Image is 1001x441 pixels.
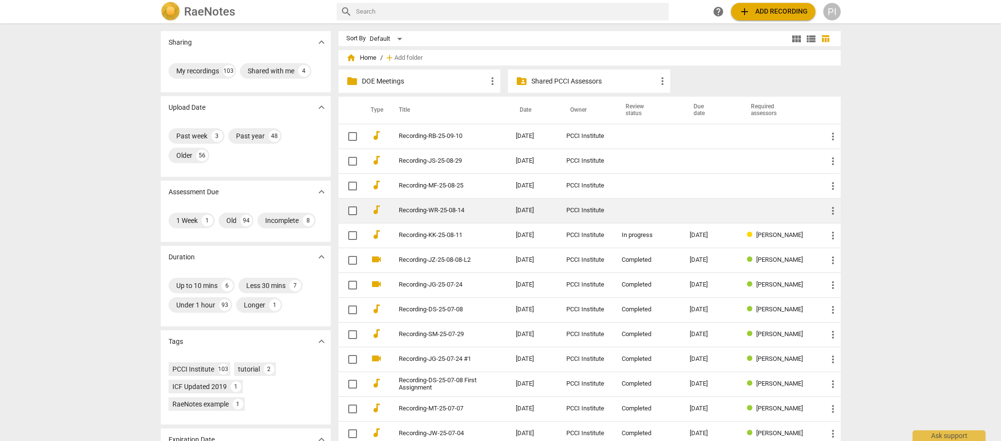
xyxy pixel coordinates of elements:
input: Search [356,4,665,19]
div: Old [226,216,237,225]
span: audiotrack [371,377,382,389]
th: Due date [682,97,739,124]
div: 94 [240,215,252,226]
div: Less 30 mins [246,281,286,290]
button: Tile view [789,32,804,46]
div: PCCI Institute [566,256,606,264]
div: PCCI Institute [566,157,606,165]
a: Recording-SM-25-07-29 [399,331,481,338]
td: [DATE] [508,297,559,322]
span: expand_more [316,336,327,347]
p: Assessment Due [169,187,219,197]
p: DOE Meetings [362,76,487,86]
div: Completed [622,430,674,437]
div: PCCI Institute [172,364,214,374]
span: [PERSON_NAME] [756,256,803,263]
div: Completed [622,356,674,363]
div: 1 [269,299,281,311]
a: Recording-DS-25-07-08 First Assignment [399,377,481,391]
div: 7 [289,280,301,291]
span: [PERSON_NAME] [756,355,803,362]
span: expand_more [316,36,327,48]
td: [DATE] [508,248,559,272]
span: / [380,54,383,62]
div: PCCI Institute [566,380,606,388]
span: folder_shared [516,75,527,87]
div: 6 [221,280,233,291]
div: PCCI Institute [566,430,606,437]
span: more_vert [487,75,498,87]
span: more_vert [827,403,839,415]
div: 2 [264,364,274,374]
div: Completed [622,380,674,388]
div: Completed [622,281,674,288]
div: [DATE] [690,356,731,363]
span: help [713,6,724,17]
a: Recording-RB-25-09-10 [399,133,481,140]
span: [PERSON_NAME] [756,380,803,387]
span: more_vert [827,254,839,266]
span: view_list [805,33,817,45]
div: 1 Week [176,216,198,225]
a: Recording-DS-25-07-08 [399,306,481,313]
span: audiotrack [371,204,382,216]
span: view_module [791,33,802,45]
a: Recording-JZ-25-08-08-L2 [399,256,481,264]
div: Sort By [346,35,366,42]
div: In progress [622,232,674,239]
span: [PERSON_NAME] [756,305,803,313]
div: [DATE] [690,331,731,338]
button: Show more [314,334,329,349]
p: Duration [169,252,195,262]
span: more_vert [827,428,839,440]
a: LogoRaeNotes [161,2,329,21]
th: Required assessors [739,97,819,124]
div: Completed [622,256,674,264]
div: PCCI Institute [566,306,606,313]
span: add [739,6,750,17]
div: PCCI Institute [566,405,606,412]
span: Review status: completed [747,429,756,437]
span: add [385,53,394,63]
a: Recording-JG-25-07-24 #1 [399,356,481,363]
div: [DATE] [690,405,731,412]
div: Longer [244,300,265,310]
span: audiotrack [371,328,382,339]
span: videocam [371,353,382,364]
div: 3 [211,130,223,142]
span: more_vert [657,75,668,87]
span: audiotrack [371,303,382,315]
div: RaeNotes example [172,399,229,409]
td: [DATE] [508,223,559,248]
button: Show more [314,35,329,50]
div: 103 [223,65,235,77]
button: Table view [818,32,833,46]
span: Add folder [394,54,423,62]
div: [DATE] [690,281,731,288]
span: more_vert [827,378,839,390]
button: PI [823,3,841,20]
a: Recording-JW-25-07-04 [399,430,481,437]
td: [DATE] [508,347,559,372]
div: 48 [269,130,280,142]
div: Completed [622,405,674,412]
span: search [340,6,352,17]
div: 93 [219,299,231,311]
div: Up to 10 mins [176,281,218,290]
a: Recording-JG-25-07-24 [399,281,481,288]
span: more_vert [827,155,839,167]
div: 1 [231,381,241,392]
div: 8 [303,215,314,226]
td: [DATE] [508,396,559,421]
th: Type [363,97,387,124]
div: Past year [236,131,265,141]
a: Recording-KK-25-08-11 [399,232,481,239]
span: more_vert [827,329,839,340]
span: [PERSON_NAME] [756,429,803,437]
span: more_vert [827,230,839,241]
td: [DATE] [508,322,559,347]
span: more_vert [827,354,839,365]
span: audiotrack [371,179,382,191]
span: [PERSON_NAME] [756,231,803,238]
span: folder [346,75,358,87]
